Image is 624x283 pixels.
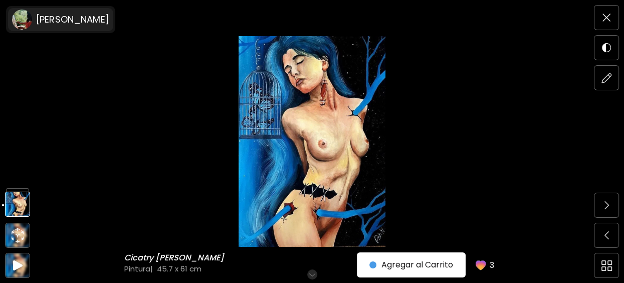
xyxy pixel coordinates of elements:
h4: Pintura | 45.7 x 61 cm [124,263,396,274]
h6: Cicatry [PERSON_NAME] [124,253,227,263]
button: favorites3 [466,252,500,278]
span: Agregar al Carrito [369,259,453,271]
img: favorites [474,258,488,272]
p: 3 [490,259,494,271]
h6: [PERSON_NAME] [36,14,109,26]
div: animation [10,227,26,243]
button: Agregar al Carrito [357,252,466,277]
